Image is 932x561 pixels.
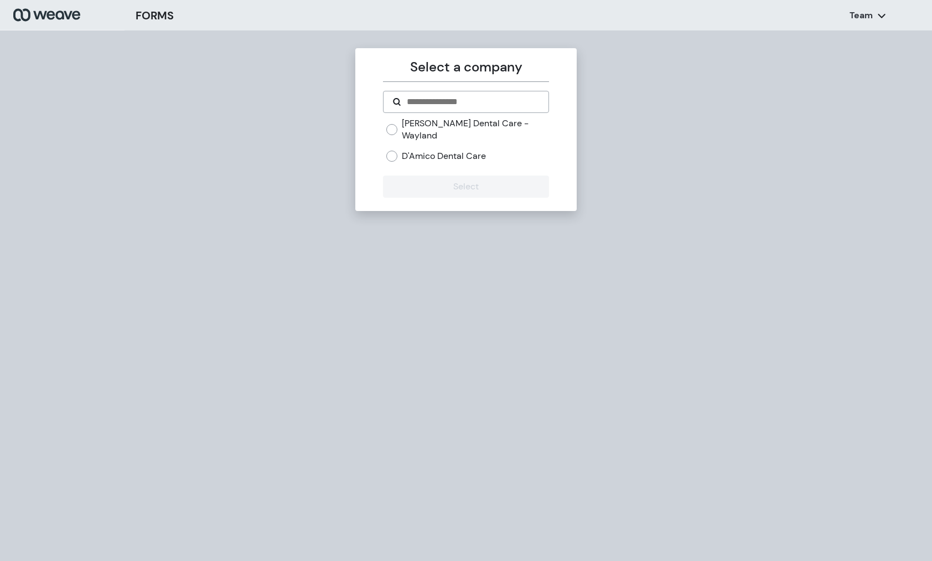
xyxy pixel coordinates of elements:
input: Search [406,95,539,109]
h3: FORMS [136,7,174,24]
label: D'Amico Dental Care [402,150,486,162]
label: [PERSON_NAME] Dental Care - Wayland [402,117,548,141]
p: Team [850,9,873,22]
button: Select [383,176,548,198]
p: Select a company [383,57,548,77]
